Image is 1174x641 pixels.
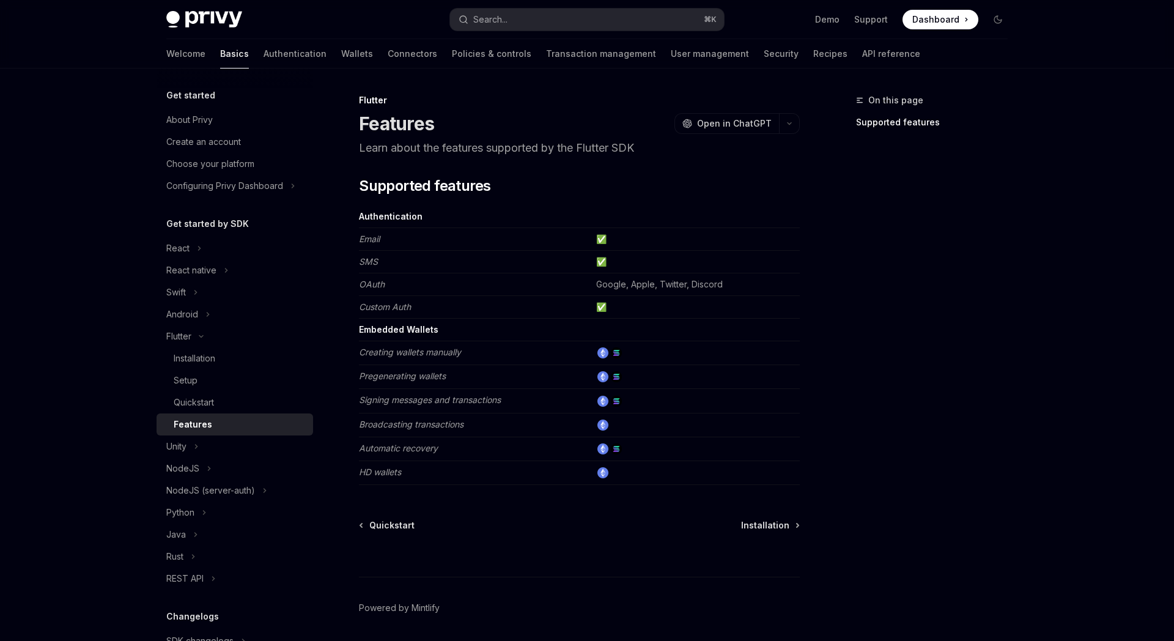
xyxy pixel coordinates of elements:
[166,113,213,127] div: About Privy
[157,259,313,281] button: Toggle React native section
[157,391,313,413] a: Quickstart
[157,480,313,502] button: Toggle NodeJS (server-auth) section
[157,325,313,347] button: Toggle Flutter section
[359,113,434,135] h1: Features
[671,39,749,69] a: User management
[597,396,608,407] img: ethereum.png
[473,12,508,27] div: Search...
[697,117,772,130] span: Open in ChatGPT
[388,39,437,69] a: Connectors
[591,251,800,273] td: ✅
[166,461,199,476] div: NodeJS
[597,371,608,382] img: ethereum.png
[264,39,327,69] a: Authentication
[704,15,717,24] span: ⌘ K
[359,443,438,453] em: Automatic recovery
[813,39,847,69] a: Recipes
[452,39,531,69] a: Policies & controls
[611,443,622,454] img: solana.png
[988,10,1008,29] button: Toggle dark mode
[597,467,608,478] img: ethereum.png
[166,307,198,322] div: Android
[166,179,283,193] div: Configuring Privy Dashboard
[856,113,1017,132] a: Supported features
[359,139,800,157] p: Learn about the features supported by the Flutter SDK
[815,13,840,26] a: Demo
[174,373,198,388] div: Setup
[166,157,254,171] div: Choose your platform
[157,175,313,197] button: Toggle Configuring Privy Dashboard section
[157,546,313,568] button: Toggle Rust section
[157,131,313,153] a: Create an account
[359,347,461,357] em: Creating wallets manually
[611,371,622,382] img: solana.png
[166,549,183,564] div: Rust
[912,13,959,26] span: Dashboard
[174,417,212,432] div: Features
[359,279,385,289] em: OAuth
[359,395,501,405] em: Signing messages and transactions
[166,505,194,520] div: Python
[359,324,438,335] strong: Embedded Wallets
[166,329,191,344] div: Flutter
[166,217,249,231] h5: Get started by SDK
[359,419,463,429] em: Broadcasting transactions
[157,568,313,590] button: Toggle REST API section
[591,273,800,296] td: Google, Apple, Twitter, Discord
[597,443,608,454] img: ethereum.png
[157,237,313,259] button: Toggle React section
[450,9,724,31] button: Open search
[157,369,313,391] a: Setup
[359,211,423,221] strong: Authentication
[166,263,216,278] div: React native
[157,435,313,458] button: Toggle Unity section
[360,519,415,532] a: Quickstart
[166,11,242,28] img: dark logo
[591,228,800,251] td: ✅
[166,571,204,586] div: REST API
[166,88,215,103] h5: Get started
[166,135,241,149] div: Create an account
[903,10,978,29] a: Dashboard
[157,303,313,325] button: Toggle Android section
[764,39,799,69] a: Security
[359,371,446,381] em: Pregenerating wallets
[166,439,186,454] div: Unity
[220,39,249,69] a: Basics
[591,296,800,319] td: ✅
[166,241,190,256] div: React
[157,413,313,435] a: Features
[157,109,313,131] a: About Privy
[166,285,186,300] div: Swift
[166,39,205,69] a: Welcome
[157,502,313,524] button: Toggle Python section
[359,256,378,267] em: SMS
[174,351,215,366] div: Installation
[359,234,380,244] em: Email
[862,39,920,69] a: API reference
[157,347,313,369] a: Installation
[359,302,411,312] em: Custom Auth
[611,396,622,407] img: solana.png
[597,420,608,431] img: ethereum.png
[546,39,656,69] a: Transaction management
[597,347,608,358] img: ethereum.png
[341,39,373,69] a: Wallets
[166,609,219,624] h5: Changelogs
[174,395,214,410] div: Quickstart
[166,483,255,498] div: NodeJS (server-auth)
[611,347,622,358] img: solana.png
[854,13,888,26] a: Support
[166,527,186,542] div: Java
[741,519,799,532] a: Installation
[741,519,789,532] span: Installation
[359,602,440,614] a: Powered by Mintlify
[359,467,401,477] em: HD wallets
[359,94,800,106] div: Flutter
[369,519,415,532] span: Quickstart
[674,113,779,134] button: Open in ChatGPT
[157,281,313,303] button: Toggle Swift section
[359,176,490,196] span: Supported features
[868,93,923,108] span: On this page
[157,153,313,175] a: Choose your platform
